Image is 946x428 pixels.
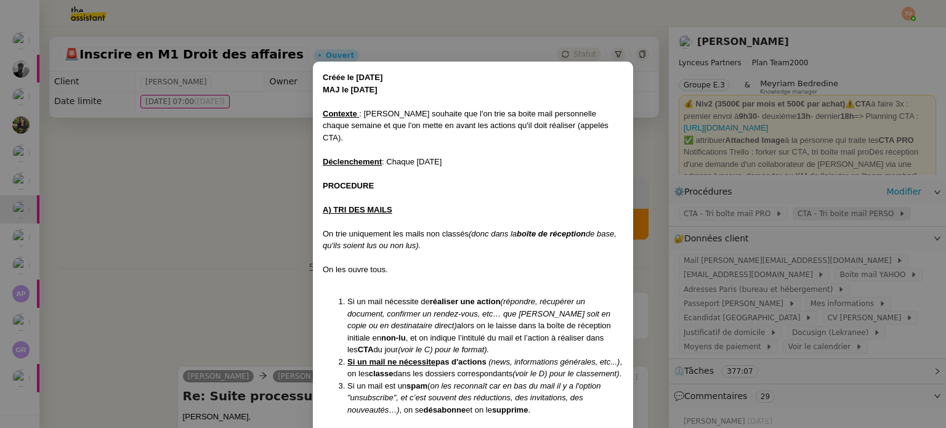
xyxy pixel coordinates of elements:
[323,109,357,118] u: Contexte
[492,405,528,414] strong: supprime
[369,369,394,378] strong: classe
[406,381,427,390] strong: spam
[323,73,382,82] strong: Créée le [DATE]
[323,156,623,168] div: : Chaque [DATE]
[398,345,489,354] em: (voir le C) pour le format).
[323,108,623,144] div: : [PERSON_NAME] souhaite que l'on trie sa boite mail personnelle chaque semaine et que l'on mette...
[517,229,586,238] em: boîte de réception
[347,357,487,366] strong: pas d'actions
[347,297,610,330] em: (répondre, récupérer un document, confirmer un rendez-vous, etc… que [PERSON_NAME] soit en copie ...
[469,229,517,238] em: (donc dans la
[323,228,623,252] div: On trie uniquement les mails non classés
[430,297,501,306] strong: réaliser une action
[424,405,466,414] strong: désabonne
[381,333,406,342] strong: non-lu
[347,357,435,366] u: Si un mail ne nécessite
[323,264,623,276] div: On les ouvre tous.
[358,345,374,354] strong: CTA
[323,85,378,94] strong: MAJ le [DATE]
[488,357,620,366] em: (news, informations générales, etc...)
[323,205,392,214] u: A) TRI DES MAILS
[512,369,619,378] em: (voir le D) pour le classement)
[347,381,601,414] em: on les reconnaît car en bas du mail il y a l'option "unsubscribe", et c’est souvent des réduction...
[347,356,623,380] li: , on les dans les dossiers correspondants .
[323,157,382,166] u: Déclenchement
[347,380,623,416] li: Si un mail est un ( , on se et on le .
[347,296,623,356] li: Si un mail nécessite de alors on le laisse dans la boîte de réception initiale en , et on indique...
[323,181,374,190] strong: PROCEDURE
